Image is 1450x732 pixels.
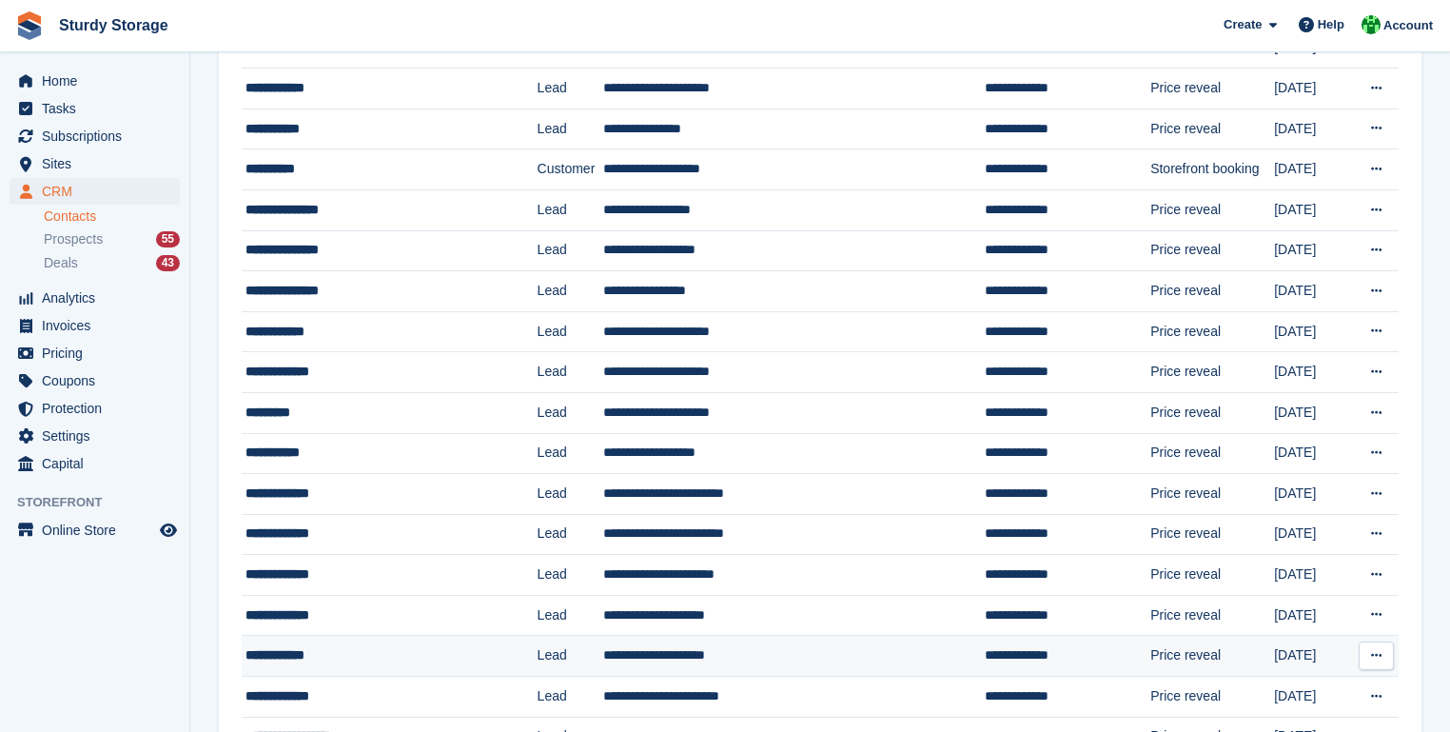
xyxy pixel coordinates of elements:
a: Contacts [44,208,180,226]
td: Price reveal [1150,433,1274,474]
div: 43 [156,255,180,271]
span: Help [1318,15,1344,34]
td: [DATE] [1274,149,1353,190]
td: [DATE] [1274,433,1353,474]
td: Price reveal [1150,555,1274,596]
td: [DATE] [1274,677,1353,718]
td: Lead [538,69,603,109]
td: [DATE] [1274,555,1353,596]
td: [DATE] [1274,271,1353,312]
span: Home [42,68,156,94]
a: menu [10,150,180,177]
td: Price reveal [1150,677,1274,718]
span: Sites [42,150,156,177]
td: Price reveal [1150,636,1274,677]
td: Price reveal [1150,109,1274,149]
td: Price reveal [1150,271,1274,312]
td: [DATE] [1274,189,1353,230]
a: menu [10,68,180,94]
a: Sturdy Storage [51,10,176,41]
a: menu [10,517,180,544]
a: menu [10,395,180,422]
a: menu [10,95,180,122]
td: Lead [538,595,603,636]
td: Lead [538,433,603,474]
td: Lead [538,514,603,555]
td: Storefront booking [1150,149,1274,190]
span: CRM [42,178,156,205]
a: menu [10,285,180,311]
a: Preview store [157,519,180,542]
span: Subscriptions [42,123,156,149]
span: Coupons [42,367,156,394]
td: Lead [538,109,603,149]
span: Tasks [42,95,156,122]
span: Pricing [42,340,156,366]
td: [DATE] [1274,636,1353,677]
span: Create [1224,15,1262,34]
td: Lead [538,311,603,352]
td: Price reveal [1150,189,1274,230]
td: Price reveal [1150,514,1274,555]
span: Online Store [42,517,156,544]
td: Lead [538,636,603,677]
td: Lead [538,230,603,271]
span: Account [1383,16,1433,35]
td: Lead [538,677,603,718]
td: Lead [538,189,603,230]
a: menu [10,423,180,449]
td: Price reveal [1150,230,1274,271]
td: [DATE] [1274,311,1353,352]
span: Capital [42,450,156,477]
span: Invoices [42,312,156,339]
td: Lead [538,555,603,596]
a: menu [10,340,180,366]
td: [DATE] [1274,392,1353,433]
a: menu [10,123,180,149]
td: Price reveal [1150,474,1274,515]
td: [DATE] [1274,230,1353,271]
td: Price reveal [1150,392,1274,433]
td: [DATE] [1274,514,1353,555]
td: Price reveal [1150,595,1274,636]
a: menu [10,312,180,339]
img: Simon Sturdy [1362,15,1381,34]
td: [DATE] [1274,474,1353,515]
a: menu [10,450,180,477]
img: stora-icon-8386f47178a22dfd0bd8f6a31ec36ba5ce8667c1dd55bd0f319d3a0aa187defe.svg [15,11,44,40]
span: Protection [42,395,156,422]
td: [DATE] [1274,352,1353,393]
a: menu [10,178,180,205]
td: Price reveal [1150,311,1274,352]
td: [DATE] [1274,109,1353,149]
div: 55 [156,231,180,247]
span: Analytics [42,285,156,311]
span: Settings [42,423,156,449]
td: [DATE] [1274,595,1353,636]
span: Prospects [44,230,103,248]
span: Storefront [17,493,189,512]
td: Lead [538,352,603,393]
a: menu [10,367,180,394]
a: Prospects 55 [44,229,180,249]
td: Lead [538,474,603,515]
span: Deals [44,254,78,272]
a: Deals 43 [44,253,180,273]
td: Price reveal [1150,352,1274,393]
td: Customer [538,149,603,190]
td: Price reveal [1150,69,1274,109]
td: Lead [538,392,603,433]
td: Lead [538,271,603,312]
td: [DATE] [1274,69,1353,109]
